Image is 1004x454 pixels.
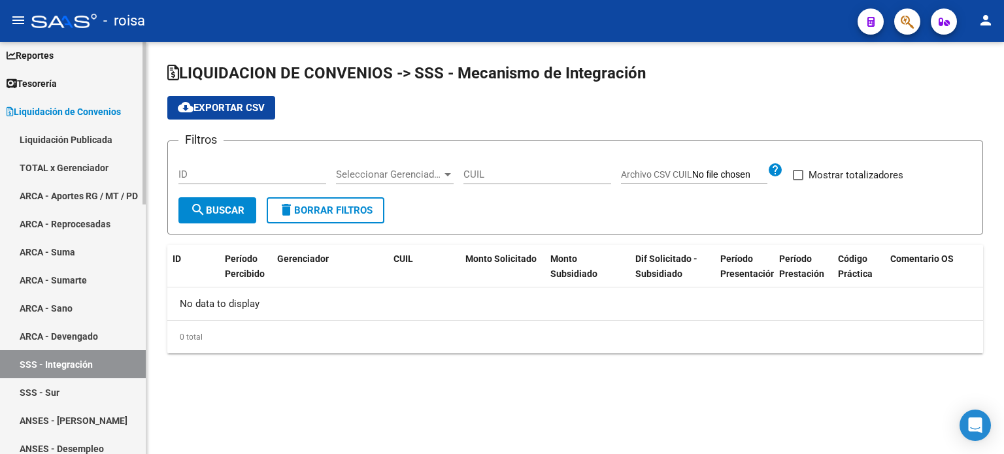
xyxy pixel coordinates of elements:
datatable-header-cell: Monto Subsidiado [545,245,630,302]
span: Monto Subsidiado [550,253,597,279]
span: Gerenciador [277,253,329,264]
span: - roisa [103,7,145,35]
span: Código Práctica [838,253,873,279]
datatable-header-cell: Gerenciador [272,245,388,302]
mat-icon: help [767,162,783,178]
span: Mostrar totalizadores [809,167,903,183]
div: 0 total [167,321,983,353]
span: Borrar Filtros [278,204,373,216]
mat-icon: person [978,12,994,28]
div: Open Intercom Messenger [960,410,991,441]
div: No data to display [167,287,983,320]
datatable-header-cell: Comentario OS [885,245,983,302]
span: Período Presentación [720,253,776,279]
span: Exportar CSV [178,102,265,114]
button: Borrar Filtros [267,197,384,223]
span: Reportes [7,48,54,63]
span: Período Prestación [779,253,824,279]
datatable-header-cell: ID [167,245,220,302]
button: Buscar [178,197,256,223]
span: CUIL [393,253,413,264]
mat-icon: menu [10,12,26,28]
mat-icon: search [190,202,206,218]
span: Tesorería [7,76,57,91]
span: ID [173,253,181,264]
datatable-header-cell: Período Percibido [220,245,272,302]
span: Liquidación de Convenios [7,105,121,119]
button: Exportar CSV [167,96,275,120]
span: LIQUIDACION DE CONVENIOS -> SSS - Mecanismo de Integración [167,64,646,82]
input: Archivo CSV CUIL [692,169,767,181]
h3: Filtros [178,131,224,149]
span: Buscar [190,204,244,216]
datatable-header-cell: Monto Solicitado [460,245,545,302]
span: Archivo CSV CUIL [621,169,692,180]
span: Monto Solicitado [465,253,537,264]
datatable-header-cell: Dif Solicitado - Subsidiado [630,245,715,302]
mat-icon: cloud_download [178,99,193,115]
datatable-header-cell: CUIL [388,245,460,302]
datatable-header-cell: Período Prestación [774,245,833,302]
datatable-header-cell: Código Práctica [833,245,885,302]
span: Período Percibido [225,253,265,279]
span: Comentario OS [890,253,954,264]
datatable-header-cell: Período Presentación [715,245,774,302]
span: Dif Solicitado - Subsidiado [635,253,697,279]
mat-icon: delete [278,202,294,218]
span: Seleccionar Gerenciador [336,169,442,180]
